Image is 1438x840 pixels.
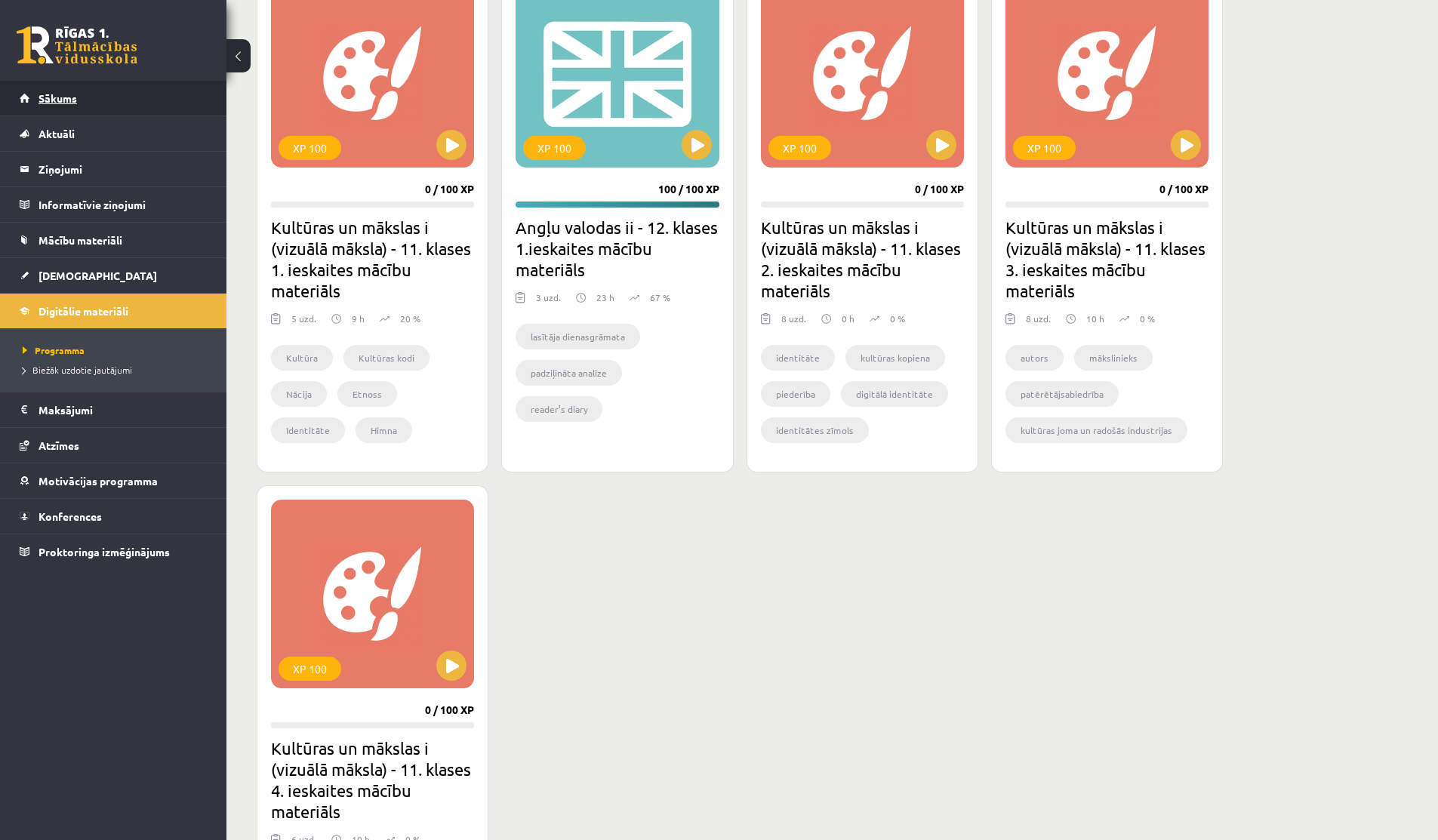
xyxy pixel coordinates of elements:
span: Motivācijas programma [38,474,158,488]
div: XP 100 [768,136,831,160]
a: Digitālie materiāli [20,294,208,328]
a: Aktuāli [20,116,208,151]
a: Biežāk uzdotie jautājumi [23,363,211,377]
p: 0 h [842,312,854,325]
h2: Angļu valodas ii - 12. klases 1.ieskaites mācību materiāls [516,217,719,280]
p: 10 h [1086,312,1104,325]
li: Kultūra [271,345,333,371]
li: reader’s diary [516,396,602,422]
a: Ziņojumi [20,152,208,186]
div: XP 100 [523,136,586,160]
h2: Kultūras un mākslas i (vizuālā māksla) - 11. klases 2. ieskaites mācību materiāls [761,217,964,301]
h2: Kultūras un mākslas i (vizuālā māksla) - 11. klases 3. ieskaites mācību materiāls [1005,217,1209,301]
li: identitāte [761,345,835,371]
span: Sākums [38,91,77,105]
a: [DEMOGRAPHIC_DATA] [20,258,208,293]
span: Biežāk uzdotie jautājumi [23,364,132,376]
li: mākslinieks [1074,345,1153,371]
span: Mācību materiāli [38,233,122,247]
span: Digitālie materiāli [38,304,128,318]
a: Informatīvie ziņojumi [20,187,208,222]
a: Mācību materiāli [20,223,208,257]
p: 0 % [890,312,905,325]
div: 8 uzd. [1026,312,1051,334]
span: [DEMOGRAPHIC_DATA] [38,269,157,282]
li: Kultūras kodi [343,345,430,371]
li: lasītāja dienasgrāmata [516,324,640,349]
li: autors [1005,345,1064,371]
li: identitātes zīmols [761,417,869,443]
span: Atzīmes [38,438,79,452]
p: 67 % [650,291,670,304]
h2: Kultūras un mākslas i (vizuālā māksla) - 11. klases 4. ieskaites mācību materiāls [271,737,474,822]
div: 8 uzd. [781,312,806,334]
div: XP 100 [1013,136,1076,160]
a: Motivācijas programma [20,463,208,498]
span: Konferences [38,509,102,523]
li: padziļināta analīze [516,360,622,386]
li: kultūras joma un radošās industrijas [1005,417,1187,443]
li: kultūras kopiena [845,345,945,371]
p: 0 % [1140,312,1155,325]
a: Rīgas 1. Tālmācības vidusskola [17,26,137,64]
h2: Kultūras un mākslas i (vizuālā māksla) - 11. klases 1. ieskaites mācību materiāls [271,217,474,301]
a: Programma [23,343,211,357]
li: Etnoss [337,381,397,407]
p: 23 h [596,291,614,304]
span: Proktoringa izmēģinājums [38,545,170,558]
div: XP 100 [279,136,341,160]
a: Konferences [20,499,208,534]
p: 9 h [352,312,365,325]
legend: Informatīvie ziņojumi [38,187,208,222]
a: Atzīmes [20,428,208,463]
li: Himna [356,417,412,443]
span: Aktuāli [38,127,75,140]
a: Sākums [20,81,208,115]
li: piederība [761,381,830,407]
legend: Ziņojumi [38,152,208,186]
li: Identitāte [271,417,345,443]
a: Proktoringa izmēģinājums [20,534,208,569]
legend: Maksājumi [38,392,208,427]
div: 3 uzd. [536,291,561,313]
a: Maksājumi [20,392,208,427]
li: patērētājsabiedrība [1005,381,1119,407]
div: XP 100 [279,657,341,681]
p: 20 % [400,312,420,325]
li: Nācija [271,381,327,407]
li: digitālā identitāte [841,381,948,407]
div: 5 uzd. [291,312,316,334]
span: Programma [23,344,85,356]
